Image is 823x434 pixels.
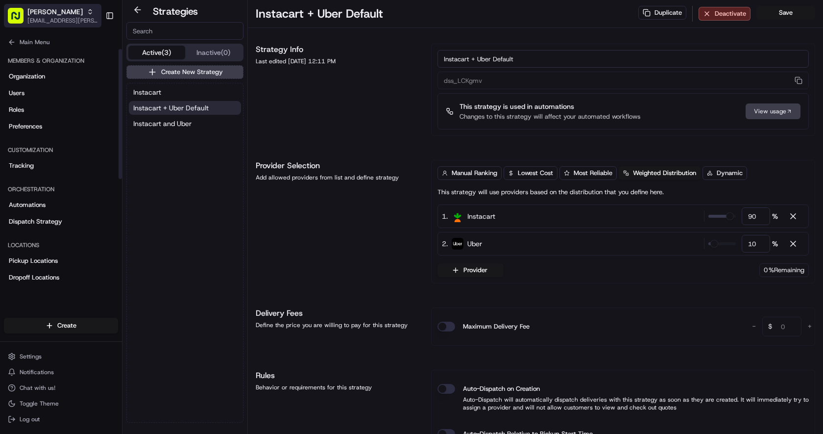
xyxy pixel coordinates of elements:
[574,169,612,178] span: Most Reliable
[20,353,42,360] span: Settings
[463,322,530,332] label: Maximum Delivery Fee
[256,321,419,329] div: Define the price you are willing to pay for this strategy
[772,239,778,249] span: %
[256,160,419,172] h1: Provider Selection
[442,238,482,249] div: 2 .
[10,143,18,151] div: 📗
[167,97,178,108] button: Start new chat
[756,6,815,20] button: Save
[9,217,62,226] span: Dispatch Strategy
[4,35,118,49] button: Main Menu
[9,273,59,282] span: Dropoff Locations
[4,214,118,230] a: Dispatch Strategy
[4,381,118,395] button: Chat with us!
[633,169,696,178] span: Weighted Distribution
[129,101,241,115] button: Instacart + Uber Default
[437,188,664,197] p: This strategy will use providers based on the distribution that you define here.
[4,253,118,269] a: Pickup Locations
[10,10,29,29] img: Nash
[4,318,118,333] button: Create
[27,17,97,25] button: [EMAIL_ADDRESS][PERSON_NAME][DOMAIN_NAME]
[619,166,701,180] button: Weighted Distribution
[133,119,192,128] span: Instacart and Uber
[57,321,76,330] span: Create
[9,201,46,209] span: Automations
[4,270,118,285] a: Dropoff Locations
[25,63,162,74] input: Clear
[437,263,504,277] button: Provider
[4,119,118,134] a: Preferences
[467,239,482,249] span: Uber
[10,94,27,111] img: 1736555255976-a54dd68f-1ca7-489b-9aae-adbdc363a1c4
[559,166,617,180] button: Most Reliable
[153,4,198,18] h2: Strategies
[452,210,463,222] img: profile_instacart_ahold_partner.png
[4,237,118,253] div: Locations
[27,7,83,17] button: [PERSON_NAME]
[9,161,34,170] span: Tracking
[185,46,242,59] button: Inactive (0)
[9,105,24,114] span: Roles
[746,103,800,119] a: View usage
[702,166,747,180] button: Dynamic
[129,85,241,99] button: Instacart
[6,138,79,156] a: 📗Knowledge Base
[133,103,209,113] span: Instacart + Uber Default
[452,238,463,250] img: profile_uber_ahold_partner.png
[256,307,419,319] h1: Delivery Fees
[133,87,161,97] span: Instacart
[467,211,495,221] span: Instacart
[4,181,118,197] div: Orchestration
[769,266,804,275] span: % Remaining
[256,174,419,181] div: Add allowed providers from list and define strategy
[20,400,59,408] span: Toggle Theme
[4,365,118,379] button: Notifications
[504,166,557,180] button: Lowest Cost
[460,112,640,121] p: Changes to this strategy will affect your automated workflows
[10,39,178,55] p: Welcome 👋
[437,396,809,411] p: Auto-Dispatch will automatically dispatch deliveries with this strategy as soon as they are creat...
[772,211,778,221] span: %
[4,142,118,158] div: Customization
[437,166,502,180] button: Manual Ranking
[764,318,776,338] span: $
[9,256,58,265] span: Pickup Locations
[256,57,419,65] div: Last edited [DATE] 12:11 PM
[759,263,809,277] div: 0
[717,169,743,178] span: Dynamic
[4,197,118,213] a: Automations
[79,138,161,156] a: 💻API Documentation
[4,158,118,174] a: Tracking
[442,211,495,222] div: 1 .
[4,350,118,363] button: Settings
[20,415,40,423] span: Log out
[69,166,119,174] a: Powered byPylon
[126,22,243,40] input: Search
[33,103,124,111] div: We're available if you need us!
[256,6,383,22] h1: Instacart + Uber Default
[20,142,75,152] span: Knowledge Base
[128,46,185,59] button: Active (3)
[4,4,101,27] button: [PERSON_NAME][EMAIL_ADDRESS][PERSON_NAME][DOMAIN_NAME]
[129,117,241,130] button: Instacart and Uber
[256,383,419,391] div: Behavior or requirements for this strategy
[20,368,54,376] span: Notifications
[4,412,118,426] button: Log out
[9,122,42,131] span: Preferences
[20,38,49,46] span: Main Menu
[97,166,119,174] span: Pylon
[452,169,497,178] span: Manual Ranking
[83,143,91,151] div: 💻
[4,53,118,69] div: Members & Organization
[256,44,419,55] h1: Strategy Info
[4,397,118,410] button: Toggle Theme
[33,94,161,103] div: Start new chat
[518,169,553,178] span: Lowest Cost
[460,102,640,111] p: This strategy is used in automations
